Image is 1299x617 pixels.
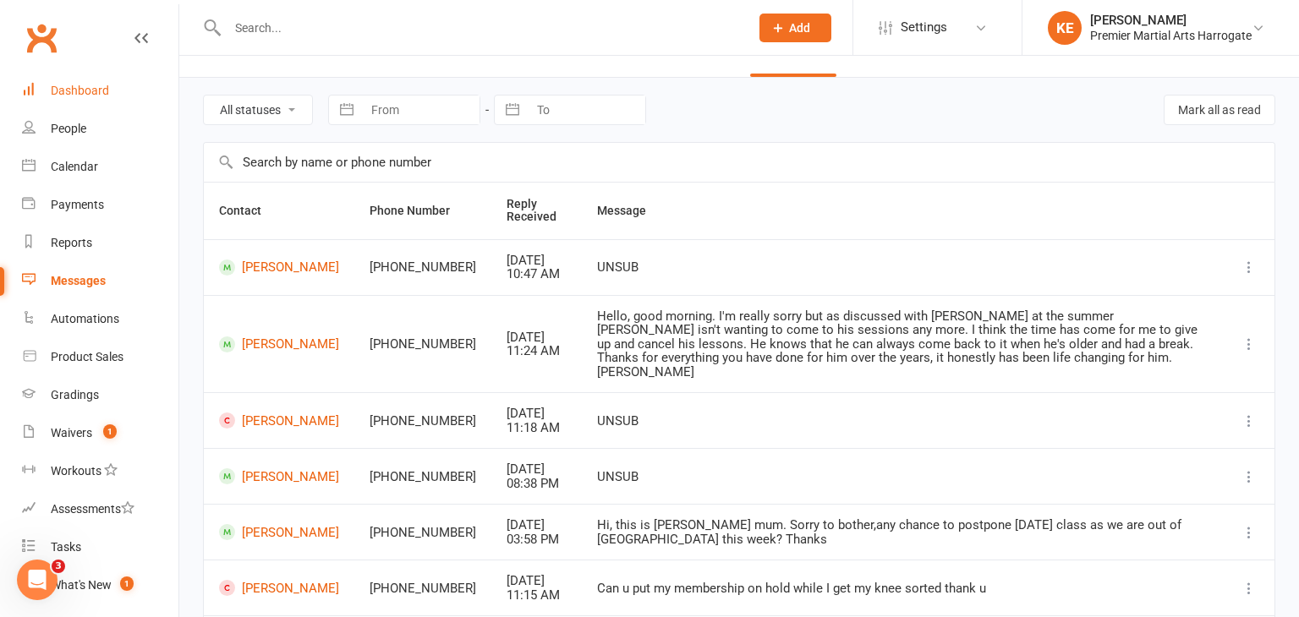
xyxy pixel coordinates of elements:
a: Clubworx [20,17,63,59]
div: Dashboard [51,84,109,97]
div: People [51,122,86,135]
div: Product Sales [51,350,123,363]
input: Search... [222,16,737,40]
a: Gradings [22,376,178,414]
div: Premier Martial Arts Harrogate [1090,28,1252,43]
div: What's New [51,578,112,592]
div: Can u put my membership on hold while I get my knee sorted thank u [597,582,1209,596]
div: Reports [51,236,92,249]
input: Search by name or phone number [204,143,1274,182]
span: 1 [120,576,134,591]
div: [PHONE_NUMBER] [370,414,476,429]
a: [PERSON_NAME] [219,336,339,352]
span: 3 [52,560,65,573]
a: Messages [22,262,178,300]
a: Tasks [22,528,178,566]
div: [DATE] [507,574,567,588]
div: Calendar [51,160,98,173]
div: Messages [51,274,106,287]
a: [PERSON_NAME] [219,412,339,429]
th: Message [582,183,1224,239]
div: 11:15 AM [507,588,567,603]
span: Settings [901,8,947,46]
div: [PHONE_NUMBER] [370,337,476,352]
a: Product Sales [22,338,178,376]
div: [PHONE_NUMBER] [370,260,476,275]
iframe: Intercom live chat [17,560,58,600]
a: What's New1 [22,566,178,604]
div: [PHONE_NUMBER] [370,582,476,596]
div: [DATE] [507,254,567,268]
div: Waivers [51,426,92,440]
div: KE [1048,11,1082,45]
span: Add [789,21,810,35]
a: Workouts [22,452,178,490]
button: Add [759,14,831,42]
th: Reply Received [491,183,582,239]
a: [PERSON_NAME] [219,524,339,540]
a: Dashboard [22,72,178,110]
div: Tasks [51,540,81,554]
div: Assessments [51,502,134,516]
a: [PERSON_NAME] [219,580,339,596]
div: Hello, good morning. I'm really sorry but as discussed with [PERSON_NAME] at the summer [PERSON_N... [597,309,1209,379]
a: People [22,110,178,148]
div: [DATE] [507,518,567,532]
a: [PERSON_NAME] [219,259,339,276]
div: Payments [51,198,104,211]
div: [DATE] [507,462,567,477]
div: Gradings [51,388,99,401]
div: [DATE] [507,407,567,421]
div: UNSUB [597,414,1209,429]
a: Waivers 1 [22,414,178,452]
div: 10:47 AM [507,267,567,281]
th: Contact [204,183,354,239]
span: 1 [103,424,117,439]
a: Assessments [22,490,178,528]
div: 03:58 PM [507,532,567,547]
a: Calendar [22,148,178,186]
div: UNSUB [597,260,1209,275]
div: 11:18 AM [507,421,567,435]
div: [DATE] [507,330,567,345]
div: Automations [51,312,119,325]
a: Reports [22,224,178,262]
div: Hi, this is [PERSON_NAME] mum. Sorry to bother,any chance to postpone [DATE] class as we are out ... [597,518,1209,546]
input: To [528,96,645,124]
a: Payments [22,186,178,224]
div: [PHONE_NUMBER] [370,470,476,484]
th: Phone Number [354,183,491,239]
div: [PERSON_NAME] [1090,13,1252,28]
div: UNSUB [597,470,1209,484]
div: 08:38 PM [507,477,567,491]
div: [PHONE_NUMBER] [370,526,476,540]
a: [PERSON_NAME] [219,468,339,484]
input: From [362,96,480,124]
div: Workouts [51,464,101,478]
div: 11:24 AM [507,344,567,358]
a: Automations [22,300,178,338]
button: Mark all as read [1164,95,1275,125]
